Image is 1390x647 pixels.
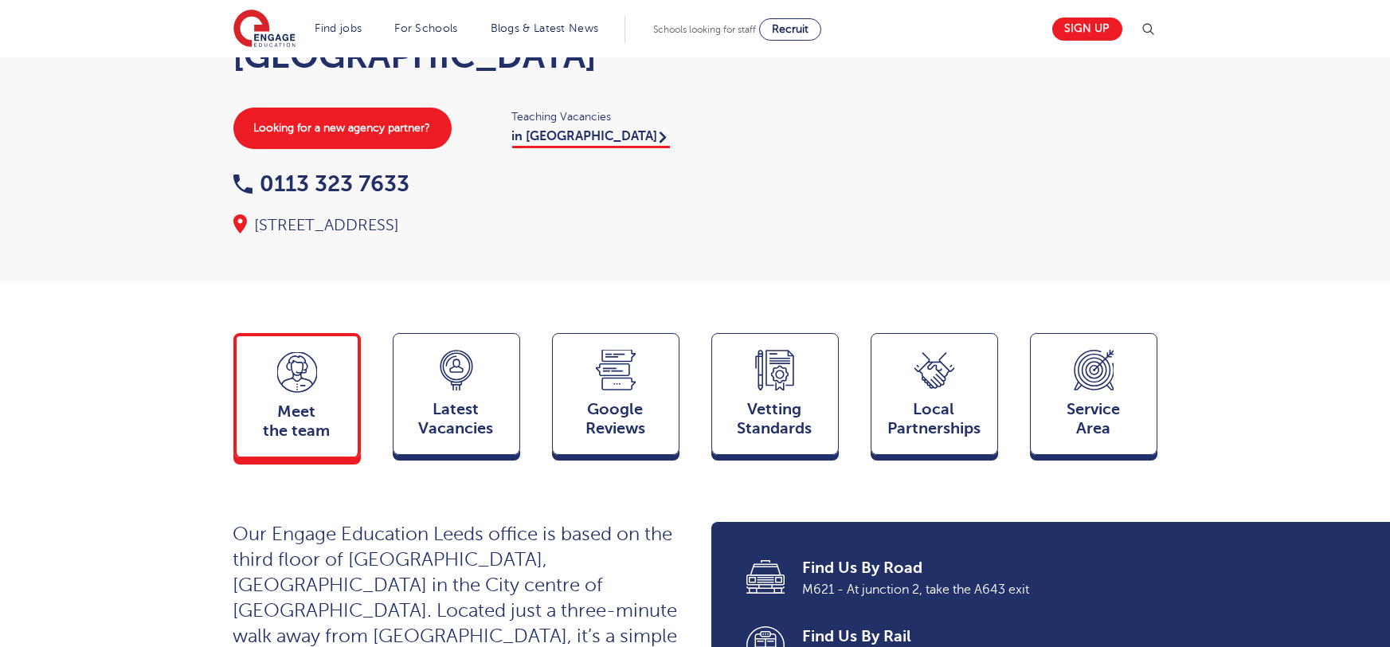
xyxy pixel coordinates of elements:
a: Recruit [759,18,821,41]
a: Local Partnerships [871,333,998,462]
a: LatestVacancies [393,333,520,462]
a: Blogs & Latest News [491,22,599,34]
a: Meetthe team [233,333,361,465]
span: Vetting Standards [720,400,830,438]
a: Sign up [1052,18,1122,41]
a: For Schools [394,22,457,34]
span: Google Reviews [561,400,671,438]
span: Local Partnerships [879,400,989,438]
span: Find Us By Road [803,557,1135,579]
span: Recruit [772,23,809,35]
a: ServiceArea [1030,333,1157,462]
a: Looking for a new agency partner? [233,108,452,149]
span: M621 - At junction 2, take the A643 exit [803,579,1135,600]
span: Service Area [1039,400,1149,438]
span: Schools looking for staff [653,24,756,35]
div: [STREET_ADDRESS] [233,214,679,237]
a: in [GEOGRAPHIC_DATA] [512,129,670,148]
a: GoogleReviews [552,333,679,462]
span: Meet the team [245,402,350,441]
img: Engage Education [233,10,296,49]
span: Latest Vacancies [401,400,511,438]
a: VettingStandards [711,333,839,462]
a: 0113 323 7633 [233,171,410,196]
span: Teaching Vacancies [512,108,679,126]
a: Find jobs [315,22,362,34]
